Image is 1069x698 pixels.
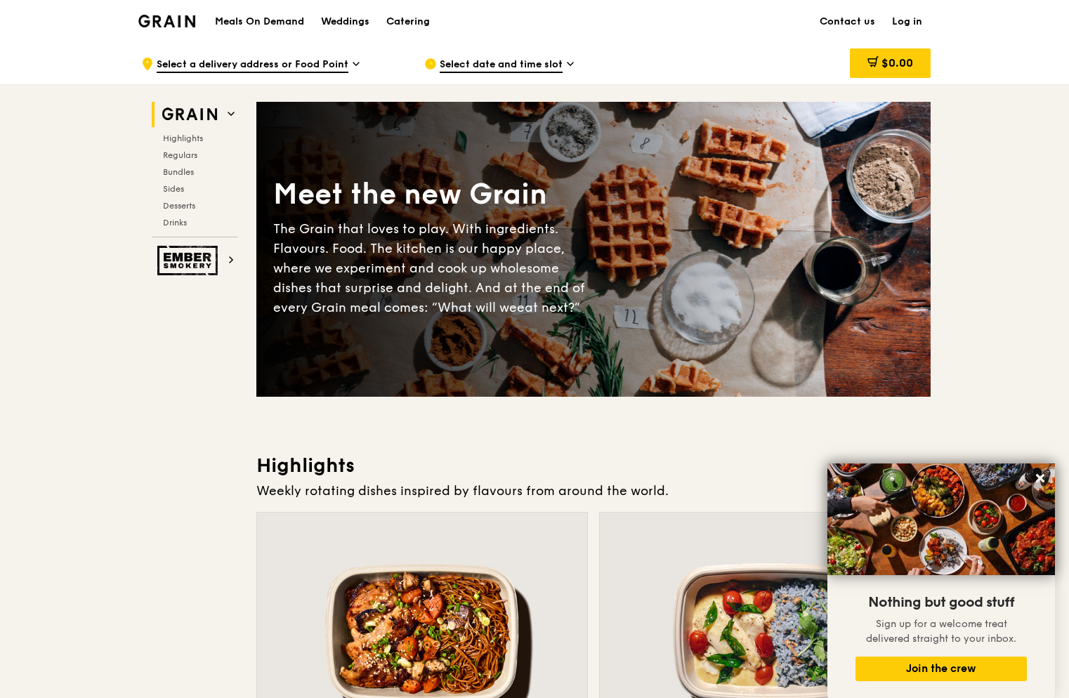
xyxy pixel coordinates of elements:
a: Contact us [811,1,884,43]
a: Weddings [313,1,378,43]
h1: Meals On Demand [215,15,304,29]
span: $0.00 [881,56,913,70]
span: Desserts [163,201,195,211]
div: The Grain that loves to play. With ingredients. Flavours. Food. The kitchen is our happy place, w... [273,219,593,317]
span: Highlights [163,133,203,143]
span: Sign up for a welcome treat delivered straight to your inbox. [866,618,1016,645]
div: Weddings [321,1,369,43]
span: Regulars [163,150,197,160]
img: Ember Smokery web logo [157,246,222,275]
span: Select a delivery address or Food Point [157,58,348,73]
div: Weekly rotating dishes inspired by flavours from around the world. [256,481,931,501]
img: Grain web logo [157,102,222,127]
span: Nothing but good stuff [868,594,1014,611]
span: Sides [163,184,184,194]
img: DSC07876-Edit02-Large.jpeg [827,463,1055,575]
a: Log in [884,1,931,43]
span: eat next?” [517,300,580,315]
div: Catering [386,1,430,43]
button: Close [1029,467,1051,489]
h3: Highlights [256,453,931,478]
img: Grain [138,15,195,27]
button: Join the crew [855,657,1027,681]
span: Bundles [163,167,194,177]
span: Drinks [163,218,187,228]
div: Meet the new Grain [273,176,593,213]
span: Select date and time slot [440,58,563,73]
a: Catering [378,1,438,43]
